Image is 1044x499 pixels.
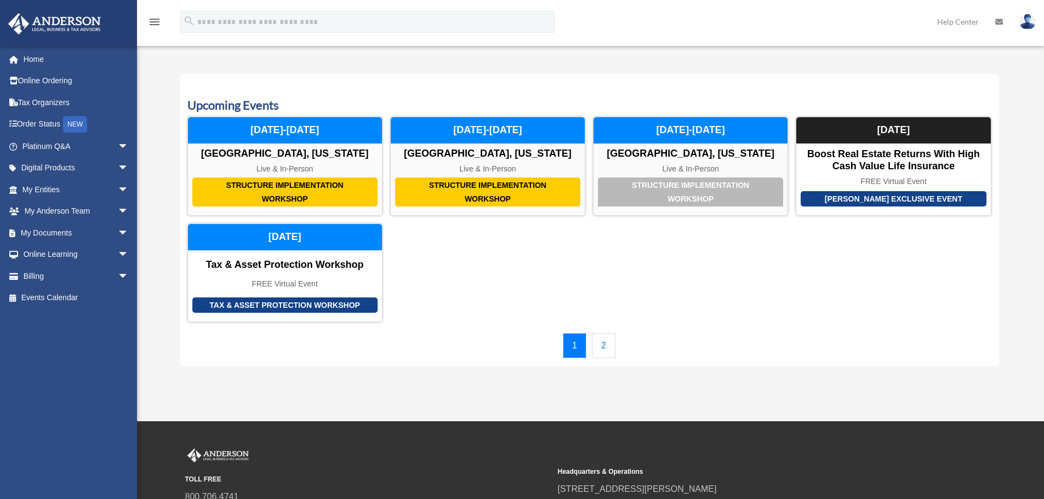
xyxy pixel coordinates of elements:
a: My Anderson Teamarrow_drop_down [8,200,145,222]
div: Tax & Asset Protection Workshop [188,259,382,271]
small: Headquarters & Operations [558,466,923,478]
a: menu [148,19,161,28]
div: Tax & Asset Protection Workshop [192,297,378,313]
div: [DATE]-[DATE] [391,117,585,144]
img: User Pic [1019,14,1036,30]
div: [DATE] [796,117,990,144]
a: Home [8,48,145,70]
a: My Entitiesarrow_drop_down [8,179,145,200]
a: [PERSON_NAME] Exclusive Event Boost Real Estate Returns with High Cash Value Life Insurance FREE ... [796,117,991,216]
div: [DATE]-[DATE] [188,117,382,144]
a: Order StatusNEW [8,113,145,136]
a: Structure Implementation Workshop [GEOGRAPHIC_DATA], [US_STATE] Live & In-Person [DATE]-[DATE] [187,117,383,216]
a: Online Ordering [8,70,145,92]
div: Live & In-Person [188,164,382,174]
div: FREE Virtual Event [796,177,990,186]
a: Structure Implementation Workshop [GEOGRAPHIC_DATA], [US_STATE] Live & In-Person [DATE]-[DATE] [390,117,585,216]
img: Anderson Advisors Platinum Portal [185,449,251,463]
small: TOLL FREE [185,474,550,485]
div: Boost Real Estate Returns with High Cash Value Life Insurance [796,148,990,172]
span: arrow_drop_down [118,135,140,158]
div: [GEOGRAPHIC_DATA], [US_STATE] [188,148,382,160]
div: [DATE] [188,224,382,250]
div: Live & In-Person [594,164,788,174]
div: Live & In-Person [391,164,585,174]
h3: Upcoming Events [187,97,991,114]
i: search [183,15,195,27]
a: My Documentsarrow_drop_down [8,222,145,244]
div: NEW [63,116,87,133]
span: arrow_drop_down [118,244,140,266]
a: Billingarrow_drop_down [8,265,145,287]
span: arrow_drop_down [118,179,140,201]
span: arrow_drop_down [118,200,140,223]
a: Digital Productsarrow_drop_down [8,157,145,179]
a: Tax Organizers [8,91,145,113]
span: arrow_drop_down [118,157,140,180]
a: Tax & Asset Protection Workshop Tax & Asset Protection Workshop FREE Virtual Event [DATE] [187,223,383,322]
div: Structure Implementation Workshop [192,177,378,207]
a: Structure Implementation Workshop [GEOGRAPHIC_DATA], [US_STATE] Live & In-Person [DATE]-[DATE] [593,117,788,216]
div: FREE Virtual Event [188,279,382,289]
img: Anderson Advisors Platinum Portal [5,13,104,35]
a: Platinum Q&Aarrow_drop_down [8,135,145,157]
a: 2 [592,333,615,358]
a: 1 [563,333,586,358]
span: arrow_drop_down [118,265,140,288]
div: [DATE]-[DATE] [594,117,788,144]
a: Events Calendar [8,287,140,309]
a: [STREET_ADDRESS][PERSON_NAME] [558,484,717,494]
div: [GEOGRAPHIC_DATA], [US_STATE] [391,148,585,160]
div: Structure Implementation Workshop [395,177,580,207]
i: menu [148,15,161,28]
a: Online Learningarrow_drop_down [8,244,145,266]
div: [PERSON_NAME] Exclusive Event [801,191,986,207]
div: [GEOGRAPHIC_DATA], [US_STATE] [594,148,788,160]
div: Structure Implementation Workshop [598,177,783,207]
span: arrow_drop_down [118,222,140,244]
